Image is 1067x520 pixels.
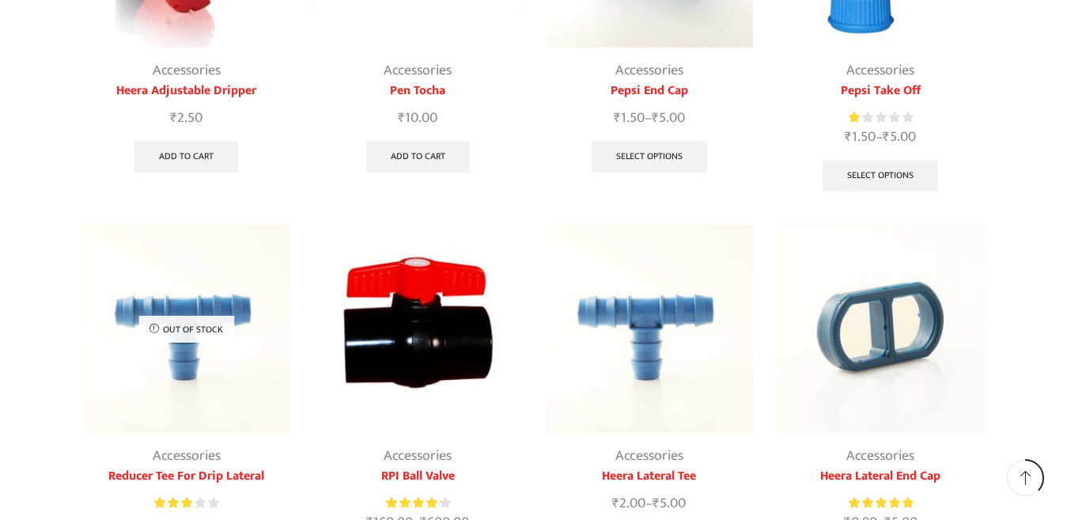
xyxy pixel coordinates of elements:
a: Accessories [615,444,683,468]
a: Accessories [153,59,221,82]
a: Accessories [615,59,683,82]
span: – [546,493,754,514]
div: Rated 4.33 out of 5 [386,495,450,511]
bdi: 10.00 [398,106,437,130]
span: ₹ [845,125,852,149]
a: Add to cart: “Pen Tocha” [366,141,470,173]
span: Rated out of 5 [154,495,193,511]
span: Rated out of 5 [386,495,441,511]
span: – [546,108,754,129]
bdi: 1.50 [845,125,876,149]
bdi: 5.00 [883,125,916,149]
a: Reducer Tee For Drip Lateral [83,467,291,486]
span: Rated out of 5 [849,109,861,126]
a: Pepsi Take Off [777,82,985,101]
div: Rated 3.00 out of 5 [154,495,218,511]
bdi: 5.00 [652,106,685,130]
a: Select options for “Pepsi Take Off” [823,160,938,192]
div: Rated 5.00 out of 5 [849,495,913,511]
img: Flow Control Valve [314,225,522,433]
bdi: 2.00 [612,492,645,515]
span: – [777,127,985,148]
a: Heera Lateral Tee [546,467,754,486]
a: Add to cart: “Heera Adjustable Dripper” [134,141,238,173]
a: Accessories [384,444,452,468]
span: ₹ [398,106,405,130]
img: Heera Lateral End Cap [777,225,985,433]
a: Select options for “Pepsi End Cap” [592,141,707,173]
a: Heera Lateral End Cap [777,467,985,486]
a: Accessories [846,444,914,468]
a: Accessories [153,444,221,468]
span: ₹ [612,492,619,515]
a: Heera Adjustable Dripper [83,82,291,101]
span: ₹ [653,492,660,515]
div: Rated 1.00 out of 5 [849,109,913,126]
span: ₹ [652,106,659,130]
a: Pepsi End Cap [546,82,754,101]
img: Reducer Tee For Drip Lateral [83,225,291,433]
bdi: 5.00 [653,492,686,515]
span: ₹ [614,106,621,130]
span: ₹ [170,106,177,130]
span: ₹ [883,125,890,149]
bdi: 2.50 [170,106,202,130]
img: Reducer Tee For Drip Lateral [546,225,754,433]
span: Rated out of 5 [849,495,913,511]
bdi: 1.50 [614,106,645,130]
p: Out of stock [138,316,234,343]
a: Pen Tocha [314,82,522,101]
a: RPI Ball Valve [314,467,522,486]
a: Accessories [384,59,452,82]
a: Accessories [846,59,914,82]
